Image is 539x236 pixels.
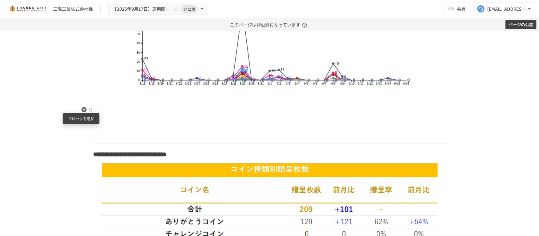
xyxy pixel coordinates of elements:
[506,20,536,30] button: ページの公開
[487,5,526,13] div: [EMAIL_ADDRESS][DOMAIN_NAME]
[108,3,209,15] button: 【2025年9月17日】運用開始後振り返りミーティング非公開
[444,3,471,15] button: 共有
[112,5,172,13] span: 【2025年9月17日】運用開始後振り返りミーティング
[457,5,466,12] span: 共有
[473,3,536,15] button: [EMAIL_ADDRESS][DOMAIN_NAME]
[230,18,309,31] p: このページは非公開になっています
[63,113,99,124] div: ブロックを追加
[8,4,48,14] img: mMP1OxWUAhQbsRWCurg7vIHe5HqDpP7qZo7fRoNLXQh
[53,6,93,12] div: 三陽工業株式会社様
[181,6,198,12] span: 非公開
